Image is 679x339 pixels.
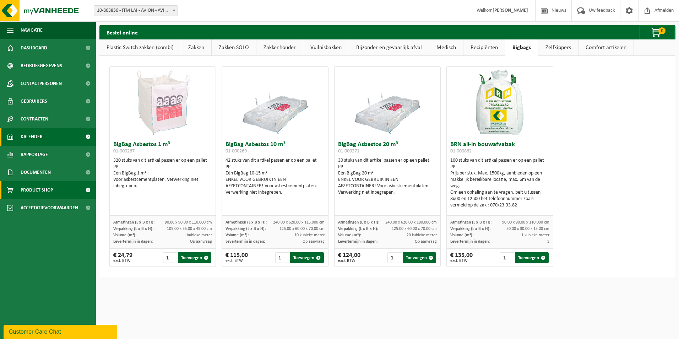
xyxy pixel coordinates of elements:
[387,252,402,263] input: 1
[181,39,211,56] a: Zakken
[303,240,325,244] span: Op aanvraag
[226,149,247,154] span: 01-000269
[352,67,423,138] img: 01-000271
[21,128,43,146] span: Kalender
[226,157,325,196] div: 42 stuks van dit artikel passen er op een pallet
[493,8,528,13] strong: [PERSON_NAME]
[338,177,437,196] div: ENKEL VOOR GEBRUIK IN EEN AFZETCONTAINER! Voor asbestcementplaten. Verwerking niet inbegrepen.
[113,149,135,154] span: 01-000267
[538,39,578,56] a: Zelfkippers
[226,220,267,225] span: Afmetingen (L x B x H):
[450,233,473,237] span: Volume (m³):
[415,240,437,244] span: Op aanvraag
[639,25,675,39] button: 0
[385,220,437,225] span: 240.00 x 620.00 x 180.000 cm
[226,164,325,170] div: PP
[113,240,153,244] span: Levertermijn in dagen:
[450,149,472,154] span: 01-000862
[450,141,549,156] h3: BRN all-in bouwafvalzak
[99,39,181,56] a: Plastic Switch zakken (combi)
[21,75,62,92] span: Contactpersonen
[338,164,437,170] div: PP
[294,233,325,237] span: 10 kubieke meter
[338,259,360,263] span: excl. BTW
[113,177,212,189] div: Voor asbestcementplaten. Verwerking niet inbegrepen.
[450,220,491,225] span: Afmetingen (L x B x H):
[226,227,266,231] span: Verpakking (L x B x H):
[99,25,145,39] h2: Bestel online
[338,157,437,196] div: 30 stuks van dit artikel passen er op een pallet
[521,233,549,237] span: 1 kubieke meter
[226,252,248,263] div: € 115,00
[113,233,136,237] span: Volume (m³):
[21,21,43,39] span: Navigatie
[212,39,256,56] a: Zakken SOLO
[113,164,212,170] div: PP
[338,220,379,225] span: Afmetingen (L x B x H):
[184,233,212,237] span: 1 kubieke meter
[502,220,549,225] span: 90.00 x 90.00 x 110.000 cm
[94,6,178,16] span: 10-863856 - ITM LAI - AVION - AVION
[464,67,535,138] img: 01-000862
[21,110,48,128] span: Contracten
[429,39,463,56] a: Medisch
[450,164,549,170] div: PP
[547,240,549,244] span: 3
[463,39,505,56] a: Recipiënten
[349,39,429,56] a: Bijzonder en gevaarlijk afval
[165,220,212,225] span: 90.00 x 90.00 x 110.000 cm
[113,170,212,177] div: Eén BigBag 1 m³
[338,141,437,156] h3: BigBag Asbestos 20 m³
[178,252,211,263] button: Toevoegen
[450,189,549,209] div: Om een ophaling aan te vragen, belt u tussen 8u00 en 12u00 het telefoonnummer zoals vermeld op de...
[113,259,132,263] span: excl. BTW
[450,157,549,209] div: 100 stuks van dit artikel passen er op een pallet
[505,39,538,56] a: Bigbags
[21,199,78,217] span: Acceptatievoorwaarden
[450,227,490,231] span: Verpakking (L x B x H):
[113,157,212,189] div: 320 stuks van dit artikel passen er op een pallet
[240,67,311,138] img: 01-000269
[21,163,51,181] span: Documenten
[113,141,212,156] h3: BigBag Asbestos 1 m³
[290,252,324,263] button: Toevoegen
[500,252,514,263] input: 1
[338,233,361,237] span: Volume (m³):
[450,240,490,244] span: Levertermijn in dagen:
[163,252,177,263] input: 1
[127,67,198,138] img: 01-000267
[407,233,437,237] span: 20 kubieke meter
[21,39,47,57] span: Dashboard
[113,220,154,225] span: Afmetingen (L x B x H):
[338,227,378,231] span: Verpakking (L x B x H):
[4,323,119,339] iframe: chat widget
[113,252,132,263] div: € 24,79
[338,252,360,263] div: € 124,00
[226,259,248,263] span: excl. BTW
[21,92,47,110] span: Gebruikers
[190,240,212,244] span: Op aanvraag
[226,240,265,244] span: Levertermijn in dagen:
[21,181,53,199] span: Product Shop
[226,177,325,196] div: ENKEL VOOR GEBRUIK IN EEN AFZETCONTAINER! Voor asbestcementplaten. Verwerking niet inbegrepen.
[21,146,48,163] span: Rapportage
[338,240,377,244] span: Levertermijn in dagen:
[450,259,473,263] span: excl. BTW
[279,227,325,231] span: 125.00 x 60.00 x 70.00 cm
[392,227,437,231] span: 125.00 x 60.00 x 70.00 cm
[226,141,325,156] h3: BigBag Asbestos 10 m³
[578,39,634,56] a: Comfort artikelen
[515,252,548,263] button: Toevoegen
[450,170,549,189] div: Prijs per stuk. Max. 1500kg, aanbieden op een makkelijk bereikbare locatie, max. 6m van de weg.
[21,57,62,75] span: Bedrijfsgegevens
[303,39,349,56] a: Vuilnisbakken
[94,5,178,16] span: 10-863856 - ITM LAI - AVION - AVION
[256,39,303,56] a: Zakkenhouder
[658,27,666,34] span: 0
[450,252,473,263] div: € 135,00
[167,227,212,231] span: 105.00 x 55.00 x 45.00 cm
[338,149,359,154] span: 01-000271
[403,252,436,263] button: Toevoegen
[275,252,290,263] input: 1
